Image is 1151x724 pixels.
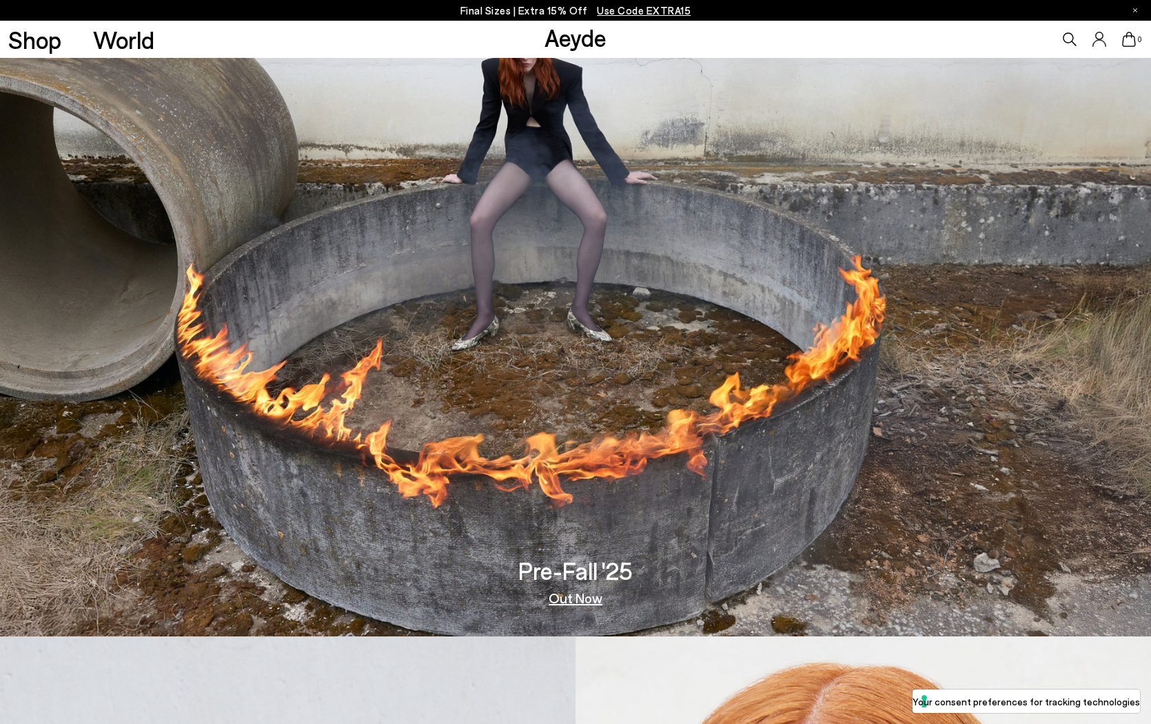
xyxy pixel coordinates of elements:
a: Out Now [549,591,602,605]
span: Navigate to /collections/ss25-final-sizes [597,4,691,17]
h3: Pre-Fall '25 [518,559,633,583]
a: Aeyde [544,23,607,52]
label: Your consent preferences for tracking technologies [913,694,1140,709]
a: Shop [8,28,61,52]
button: Your consent preferences for tracking technologies [913,690,1140,713]
a: World [93,28,154,52]
p: Final Sizes | Extra 15% Off [460,2,691,19]
span: 0 [1136,36,1143,43]
a: 0 [1122,32,1136,47]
